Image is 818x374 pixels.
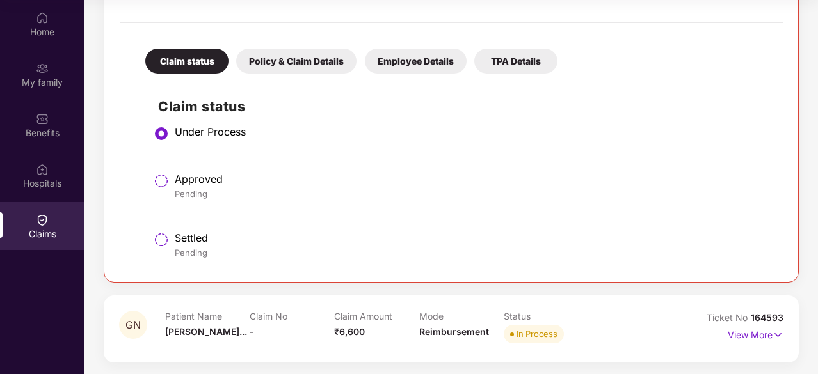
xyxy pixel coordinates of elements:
[36,214,49,226] img: svg+xml;base64,PHN2ZyBpZD0iQ2xhaW0iIHhtbG5zPSJodHRwOi8vd3d3LnczLm9yZy8yMDAwL3N2ZyIgd2lkdGg9IjIwIi...
[419,326,489,337] span: Reimbursement
[154,232,169,247] img: svg+xml;base64,PHN2ZyBpZD0iU3RlcC1QZW5kaW5nLTMyeDMyIiB4bWxucz0iaHR0cDovL3d3dy53My5vcmcvMjAwMC9zdm...
[175,125,770,138] div: Under Process
[175,188,770,199] div: Pending
[707,312,751,323] span: Ticket No
[36,163,49,176] img: svg+xml;base64,PHN2ZyBpZD0iSG9zcGl0YWxzIiB4bWxucz0iaHR0cDovL3d3dy53My5vcmcvMjAwMC9zdmciIHdpZHRoPS...
[158,96,770,117] h2: Claim status
[474,49,557,74] div: TPA Details
[175,231,770,244] div: Settled
[154,173,169,189] img: svg+xml;base64,PHN2ZyBpZD0iU3RlcC1QZW5kaW5nLTMyeDMyIiB4bWxucz0iaHR0cDovL3d3dy53My5vcmcvMjAwMC9zdm...
[250,311,334,322] p: Claim No
[728,325,783,342] p: View More
[165,326,247,337] span: [PERSON_NAME]...
[751,312,783,323] span: 164593
[145,49,229,74] div: Claim status
[36,12,49,24] img: svg+xml;base64,PHN2ZyBpZD0iSG9tZSIgeG1sbnM9Imh0dHA6Ly93d3cudzMub3JnLzIwMDAvc3ZnIiB3aWR0aD0iMjAiIG...
[334,311,419,322] p: Claim Amount
[504,311,588,322] p: Status
[250,326,254,337] span: -
[517,327,557,340] div: In Process
[175,247,770,258] div: Pending
[175,173,770,185] div: Approved
[36,113,49,125] img: svg+xml;base64,PHN2ZyBpZD0iQmVuZWZpdHMiIHhtbG5zPSJodHRwOi8vd3d3LnczLm9yZy8yMDAwL3N2ZyIgd2lkdGg9Ij...
[236,49,357,74] div: Policy & Claim Details
[154,126,169,141] img: svg+xml;base64,PHN2ZyBpZD0iU3RlcC1BY3RpdmUtMzJ4MzIiIHhtbG5zPSJodHRwOi8vd3d3LnczLm9yZy8yMDAwL3N2Zy...
[773,328,783,342] img: svg+xml;base64,PHN2ZyB4bWxucz0iaHR0cDovL3d3dy53My5vcmcvMjAwMC9zdmciIHdpZHRoPSIxNyIgaGVpZ2h0PSIxNy...
[365,49,467,74] div: Employee Details
[334,326,365,337] span: ₹6,600
[419,311,504,322] p: Mode
[165,311,250,322] p: Patient Name
[125,320,141,331] span: GN
[36,62,49,75] img: svg+xml;base64,PHN2ZyB3aWR0aD0iMjAiIGhlaWdodD0iMjAiIHZpZXdCb3g9IjAgMCAyMCAyMCIgZmlsbD0ibm9uZSIgeG...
